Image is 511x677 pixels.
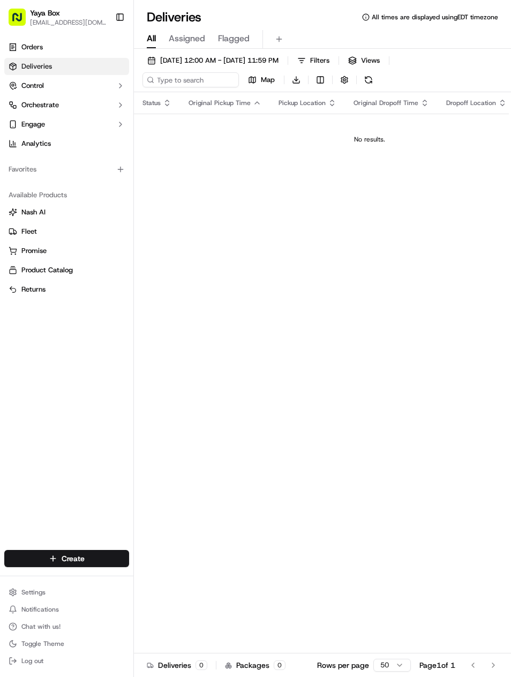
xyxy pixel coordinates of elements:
div: Page 1 of 1 [419,660,455,671]
div: 0 [274,660,285,670]
div: Packages [225,660,285,671]
span: Promise [21,246,47,256]
button: Control [4,77,129,94]
span: Map [261,75,275,85]
button: Orchestrate [4,96,129,114]
span: Status [142,99,161,107]
button: Toggle Theme [4,636,129,651]
span: Engage [21,120,45,129]
a: Deliveries [4,58,129,75]
a: Promise [9,246,125,256]
span: Dropoff Location [446,99,496,107]
a: Nash AI [9,207,125,217]
span: Create [62,553,85,564]
span: [DATE] 12:00 AM - [DATE] 11:59 PM [160,56,279,65]
div: Deliveries [147,660,207,671]
input: Type to search [142,72,239,87]
span: Control [21,81,44,91]
button: [EMAIL_ADDRESS][DOMAIN_NAME] [30,18,107,27]
span: Returns [21,285,46,294]
span: Orders [21,42,43,52]
button: Create [4,550,129,567]
span: Log out [21,657,43,665]
span: Orchestrate [21,100,59,110]
span: Fleet [21,227,37,236]
span: Analytics [21,139,51,148]
a: Fleet [9,227,125,236]
span: Toggle Theme [21,639,64,648]
div: Favorites [4,161,129,178]
div: Available Products [4,187,129,204]
div: 0 [196,660,207,670]
h1: Deliveries [147,9,201,26]
a: Returns [9,285,125,294]
button: Views [343,53,385,68]
button: Fleet [4,223,129,240]
span: Filters [310,56,329,65]
a: Analytics [4,135,129,152]
button: Returns [4,281,129,298]
span: Assigned [169,32,205,45]
button: Chat with us! [4,619,129,634]
span: Chat with us! [21,622,61,631]
button: Settings [4,585,129,600]
button: Product Catalog [4,262,129,279]
span: Settings [21,588,46,597]
button: Nash AI [4,204,129,221]
button: Map [243,72,280,87]
button: Notifications [4,602,129,617]
span: Nash AI [21,207,46,217]
button: Yaya Box[EMAIL_ADDRESS][DOMAIN_NAME] [4,4,111,30]
a: Product Catalog [9,265,125,275]
span: Original Dropoff Time [354,99,418,107]
span: Flagged [218,32,250,45]
button: [DATE] 12:00 AM - [DATE] 11:59 PM [142,53,283,68]
button: Promise [4,242,129,259]
span: Pickup Location [279,99,326,107]
span: Product Catalog [21,265,73,275]
button: Yaya Box [30,8,60,18]
button: Refresh [361,72,376,87]
button: Engage [4,116,129,133]
p: Rows per page [317,660,369,671]
a: Orders [4,39,129,56]
span: All times are displayed using EDT timezone [372,13,498,21]
span: Deliveries [21,62,52,71]
span: Original Pickup Time [189,99,251,107]
span: All [147,32,156,45]
button: Filters [292,53,334,68]
span: Notifications [21,605,59,614]
button: Log out [4,653,129,668]
span: Views [361,56,380,65]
